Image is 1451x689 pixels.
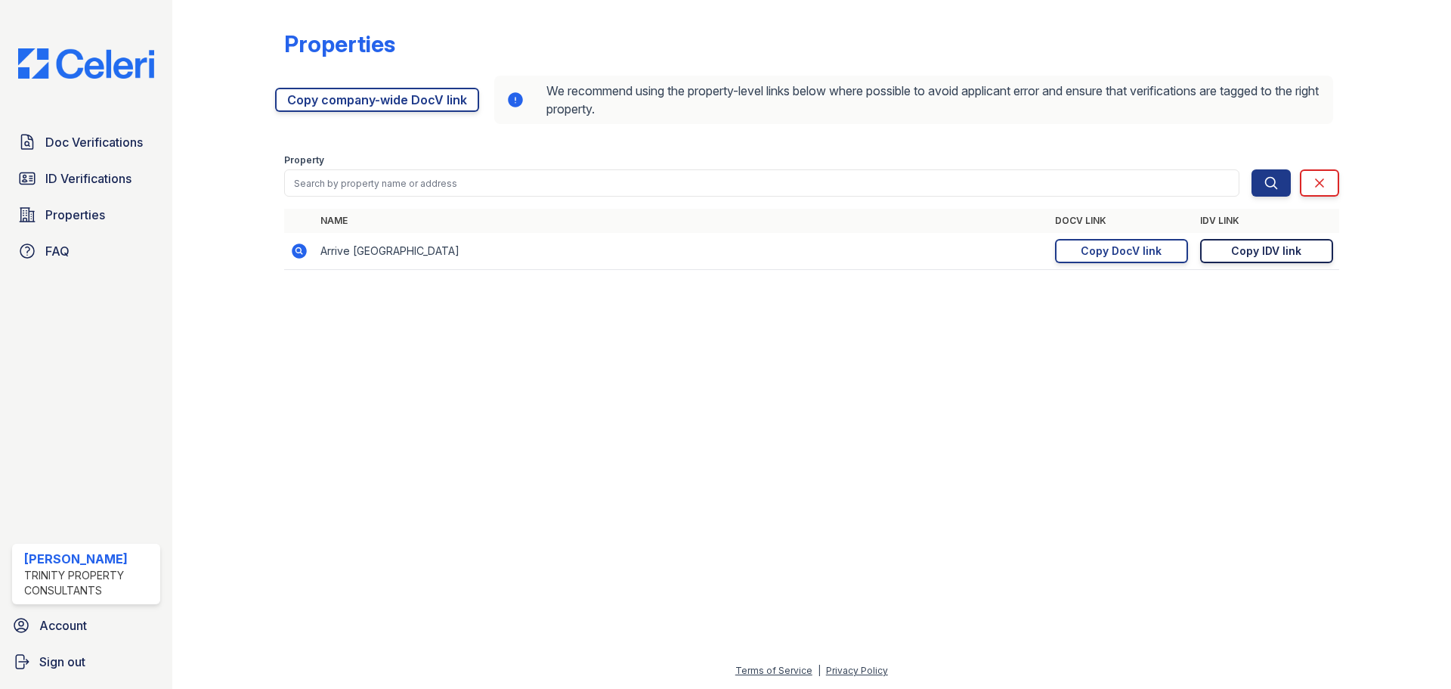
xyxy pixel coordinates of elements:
span: Properties [45,206,105,224]
a: ID Verifications [12,163,160,194]
span: Account [39,616,87,635]
input: Search by property name or address [284,169,1239,197]
div: Copy IDV link [1231,244,1301,259]
span: Sign out [39,653,85,671]
a: Sign out [6,647,166,677]
label: Property [284,154,324,166]
a: Properties [12,200,160,230]
div: Copy DocV link [1081,244,1162,259]
a: Copy company-wide DocV link [275,88,479,112]
td: Arrive [GEOGRAPHIC_DATA] [314,233,1049,270]
a: Account [6,610,166,641]
a: FAQ [12,236,160,266]
div: | [818,665,821,676]
img: CE_Logo_Blue-a8612792a0a2168367f1c8372b55b34899dd931a85d93a1a3d3e32e68fde9ad4.png [6,48,166,79]
th: Name [314,209,1049,233]
div: Trinity Property Consultants [24,568,154,598]
a: Terms of Service [735,665,812,676]
div: We recommend using the property-level links below where possible to avoid applicant error and ens... [494,76,1333,124]
a: Copy DocV link [1055,239,1188,263]
a: Doc Verifications [12,127,160,157]
div: [PERSON_NAME] [24,550,154,568]
span: FAQ [45,242,70,260]
span: Doc Verifications [45,133,143,151]
a: Copy IDV link [1200,239,1333,263]
a: Privacy Policy [826,665,888,676]
th: IDV Link [1194,209,1339,233]
span: ID Verifications [45,169,131,188]
div: Properties [284,30,395,57]
th: DocV Link [1049,209,1194,233]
